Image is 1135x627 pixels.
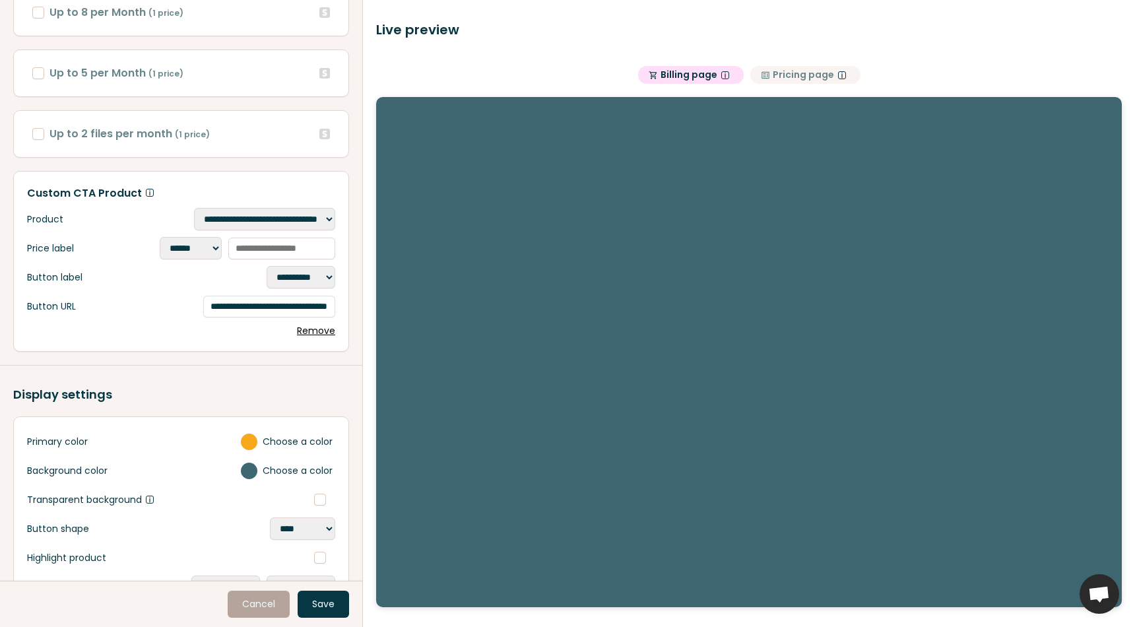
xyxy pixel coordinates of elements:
button: Save [298,591,349,618]
label: Choose a color [241,434,333,450]
span: clarify [761,71,770,80]
span: Up to 2 files per month [49,126,210,141]
span: ( 1 price ) [148,7,183,18]
div: Custom CTA Product [27,185,335,201]
span: ( 1 price ) [148,68,183,79]
div: Display settings [13,385,349,403]
a: Edit in Stripe (requires page reload after editing) [319,129,330,139]
span: Highlight product [27,551,106,565]
a: Edit in Stripe (requires page reload after editing) [319,68,330,79]
span: Up to 5 per Month [49,65,183,81]
span: shopping_cart [649,71,658,80]
div: Live preview [376,20,1122,40]
button: clarifyPricing pagePricing page displays prices and allows users to sign up. Ideal for SaaS and n... [750,66,860,84]
span: Ideal for adding a custom pricing tier or an enterprise pricing plan. [146,189,154,197]
span: Billing page is where users can purchase your products. [721,71,729,79]
button: shopping_cartBilling pageBilling page is where users can purchase your products. [638,66,744,84]
a: Cancel [228,591,290,618]
span: Product [27,213,63,226]
label: Choose a color [241,463,333,479]
a: Edit in Stripe (requires page reload after editing) [319,7,330,18]
span: ( 1 price ) [175,129,210,140]
span: Up to 8 per Month [49,5,183,20]
span: Button shape [27,522,89,536]
button: Remove [297,324,335,338]
span: Price label [27,242,74,255]
span: Background color [27,464,108,478]
span: Primary color [27,435,88,449]
span: Button label [27,271,82,284]
span: Transparent background [27,493,158,507]
div: Open chat [1080,574,1119,614]
span: Pricing page displays prices and allows users to sign up. Ideal for SaaS and not necessary for ap... [838,71,846,79]
span: Make the pricing table background transparent. Visible only when embedded. [146,496,154,504]
span: Button URL [27,300,76,313]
